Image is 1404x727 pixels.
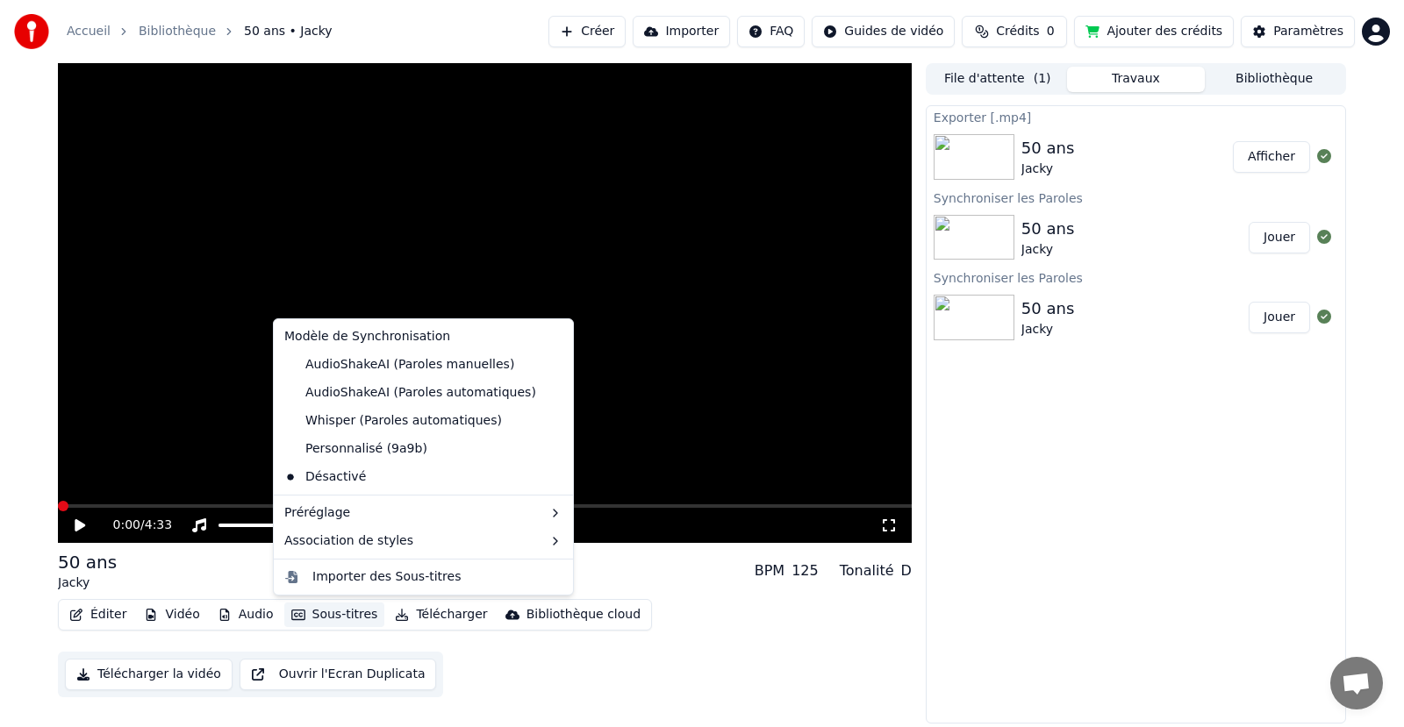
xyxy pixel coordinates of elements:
div: Importer des Sous-titres [312,568,461,586]
button: Audio [211,602,281,627]
span: Crédits [996,23,1039,40]
div: 50 ans [58,550,117,574]
button: FAQ [737,16,805,47]
button: Jouer [1249,222,1310,253]
div: Désactivé [277,463,569,491]
div: Whisper (Paroles automatiques) [277,407,509,435]
div: D [901,560,912,581]
div: Jacky [1021,321,1074,339]
a: Bibliothèque [139,23,216,40]
button: Télécharger la vidéo [65,659,233,690]
span: 50 ans • Jacky [244,23,332,40]
div: 125 [792,560,819,581]
div: Bibliothèque cloud [526,606,641,624]
div: BPM [755,560,784,581]
button: Travaux [1067,67,1206,92]
div: 50 ans [1021,217,1074,241]
div: / [113,517,155,534]
a: Accueil [67,23,111,40]
div: Exporter [.mp4] [927,106,1345,127]
button: Sous-titres [284,602,385,627]
button: Crédits0 [962,16,1067,47]
div: Modèle de Synchronisation [277,323,569,351]
button: Créer [548,16,626,47]
span: 0 [1047,23,1055,40]
div: Synchroniser les Paroles [927,187,1345,208]
span: 0:00 [113,517,140,534]
img: youka [14,14,49,49]
div: Jacky [1021,241,1074,259]
button: Paramètres [1241,16,1355,47]
span: 4:33 [145,517,172,534]
button: Afficher [1233,141,1310,173]
div: Personnalisé (9a9b) [277,435,434,463]
button: Importer [633,16,730,47]
div: Préréglage [277,499,569,527]
span: ( 1 ) [1034,70,1051,88]
button: Guides de vidéo [812,16,955,47]
div: 50 ans [1021,136,1074,160]
button: Ouvrir l'Ecran Duplicata [240,659,437,690]
button: Bibliothèque [1205,67,1343,92]
div: Paramètres [1273,23,1343,40]
div: AudioShakeAI (Paroles automatiques) [277,379,543,407]
div: Jacky [1021,160,1074,178]
button: Jouer [1249,302,1310,333]
div: 50 ans [1021,296,1074,321]
div: Ouvrir le chat [1330,657,1383,709]
button: Ajouter des crédits [1074,16,1234,47]
div: Association de styles [277,527,569,555]
button: Vidéo [137,602,206,627]
button: File d'attente [928,67,1067,92]
nav: breadcrumb [67,23,333,40]
div: AudioShakeAI (Paroles manuelles) [277,351,521,379]
button: Télécharger [388,602,494,627]
div: Tonalité [840,560,894,581]
div: Jacky [58,574,117,592]
button: Éditer [62,602,133,627]
div: Synchroniser les Paroles [927,267,1345,288]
